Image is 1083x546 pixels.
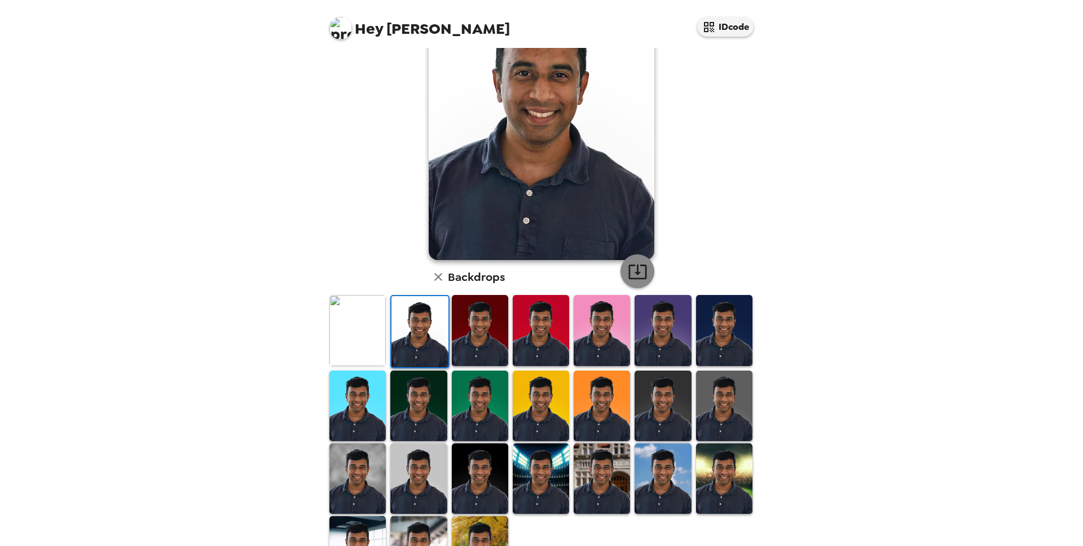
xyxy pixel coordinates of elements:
span: Hey [355,19,383,39]
img: Original [329,295,386,366]
span: [PERSON_NAME] [329,11,510,37]
button: IDcode [697,17,754,37]
h6: Backdrops [448,268,505,286]
img: profile pic [329,17,352,39]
